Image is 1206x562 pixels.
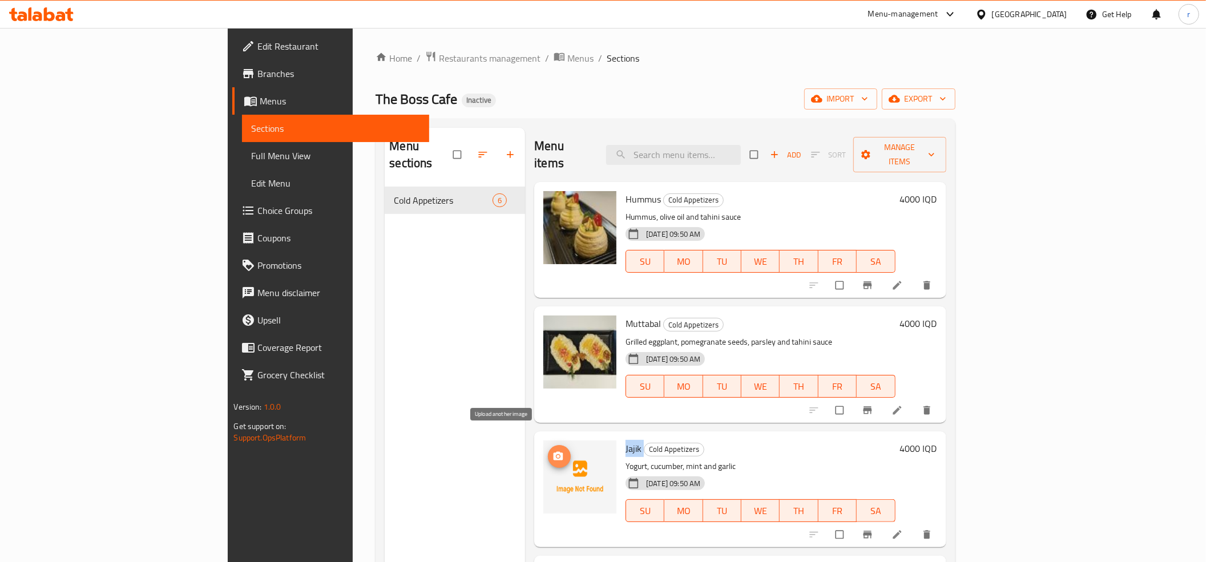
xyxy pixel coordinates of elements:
button: TH [780,499,818,522]
button: Add section [498,142,525,167]
a: Restaurants management [425,51,541,66]
a: Promotions [232,252,429,279]
button: Branch-specific-item [855,398,882,423]
button: import [804,88,877,110]
span: WE [746,378,775,395]
span: Upsell [257,313,420,327]
li: / [545,51,549,65]
button: Branch-specific-item [855,522,882,547]
span: Cold Appetizers [394,193,493,207]
span: MO [669,378,698,395]
span: Cold Appetizers [644,443,704,456]
button: export [882,88,955,110]
span: TH [784,378,813,395]
span: r [1187,8,1190,21]
nav: Menu sections [385,182,525,219]
span: Branches [257,67,420,80]
p: Yogurt, cucumber, mint and garlic [626,459,895,474]
span: FR [823,378,852,395]
span: Muttabal [626,315,661,332]
span: Promotions [257,258,420,272]
img: Jajik [543,440,616,514]
img: Hummus [543,191,616,264]
span: FR [823,253,852,270]
span: SU [631,378,660,395]
a: Coupons [232,224,429,252]
a: Edit Menu [242,169,429,197]
a: Edit menu item [892,405,905,416]
span: Jajik [626,440,642,457]
a: Branches [232,60,429,87]
button: WE [741,250,780,273]
span: Sections [607,51,639,65]
span: TU [708,253,737,270]
span: Menus [567,51,594,65]
button: SU [626,375,664,398]
input: search [606,145,741,165]
p: Grilled eggplant, pomegranate seeds, parsley and tahini sauce [626,335,895,349]
span: Hummus [626,191,661,208]
a: Menus [232,87,429,115]
span: [DATE] 09:50 AM [642,478,705,489]
span: WE [746,503,775,519]
button: TH [780,375,818,398]
button: delete [914,398,942,423]
span: TH [784,503,813,519]
a: Menus [554,51,594,66]
button: WE [741,375,780,398]
a: Coverage Report [232,334,429,361]
a: Upsell [232,306,429,334]
span: Get support on: [233,419,286,434]
button: TU [703,499,741,522]
h6: 4000 IQD [900,440,937,456]
span: Select all sections [446,144,470,165]
a: Edit menu item [892,529,905,540]
li: / [598,51,602,65]
span: FR [823,503,852,519]
div: [GEOGRAPHIC_DATA] [992,8,1067,21]
span: TH [784,253,813,270]
span: Add [770,148,801,161]
button: SA [857,499,895,522]
span: Choice Groups [257,204,420,217]
span: Select to update [829,274,853,296]
div: Inactive [462,94,496,107]
button: MO [664,250,703,273]
span: MO [669,503,698,519]
button: MO [664,499,703,522]
span: Full Menu View [251,149,420,163]
span: 1.0.0 [264,399,281,414]
button: upload picture [548,445,571,468]
span: Edit Restaurant [257,39,420,53]
span: Inactive [462,95,496,105]
a: Sections [242,115,429,142]
h6: 4000 IQD [900,316,937,331]
span: [DATE] 09:50 AM [642,229,705,240]
button: SU [626,250,664,273]
span: SU [631,253,660,270]
span: Cold Appetizers [664,318,723,331]
span: SA [861,253,890,270]
button: FR [818,375,857,398]
span: TU [708,378,737,395]
span: export [891,92,946,106]
button: TH [780,250,818,273]
button: TU [703,375,741,398]
a: Support.OpsPlatform [233,430,306,445]
span: Sections [251,122,420,135]
p: Hummus, olive oil and tahini sauce [626,210,895,224]
div: Cold Appetizers6 [385,187,525,214]
span: Coupons [257,231,420,245]
div: Cold Appetizers [663,193,724,207]
a: Choice Groups [232,197,429,224]
span: Menu disclaimer [257,286,420,300]
a: Edit menu item [892,280,905,291]
button: FR [818,250,857,273]
button: Branch-specific-item [855,273,882,298]
span: WE [746,253,775,270]
span: Select to update [829,399,853,421]
a: Full Menu View [242,142,429,169]
span: [DATE] 09:50 AM [642,354,705,365]
button: SA [857,375,895,398]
